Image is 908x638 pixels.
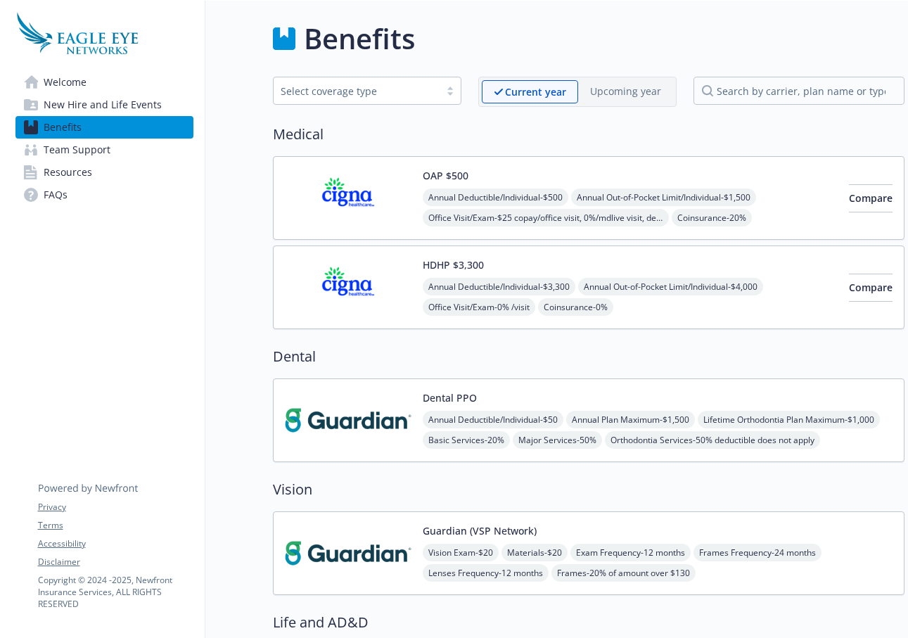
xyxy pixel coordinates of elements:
[590,84,661,98] p: Upcoming year
[423,564,549,582] span: Lenses Frequency - 12 months
[285,257,411,317] img: CIGNA carrier logo
[44,184,68,206] span: FAQs
[849,191,893,205] span: Compare
[423,189,568,206] span: Annual Deductible/Individual - $500
[285,523,411,583] img: Guardian carrier logo
[304,18,415,60] h1: Benefits
[849,281,893,294] span: Compare
[538,298,613,316] span: Coinsurance - 0%
[423,544,499,561] span: Vision Exam - $20
[44,161,92,184] span: Resources
[38,556,193,568] a: Disclaimer
[570,544,691,561] span: Exam Frequency - 12 months
[693,77,904,105] input: search by carrier, plan name or type
[44,116,82,139] span: Benefits
[15,139,193,161] a: Team Support
[849,274,893,302] button: Compare
[44,71,87,94] span: Welcome
[693,544,821,561] span: Frames Frequency - 24 months
[849,184,893,212] button: Compare
[423,523,537,538] button: Guardian (VSP Network)
[38,501,193,513] a: Privacy
[15,161,193,184] a: Resources
[38,519,193,532] a: Terms
[605,431,820,449] span: Orthodontia Services - 50% deductible does not apply
[423,390,477,405] button: Dental PPO
[423,411,563,428] span: Annual Deductible/Individual - $50
[423,257,484,272] button: HDHP $3,300
[273,124,904,145] h2: Medical
[578,80,673,103] span: Upcoming year
[15,71,193,94] a: Welcome
[505,84,566,99] p: Current year
[566,411,695,428] span: Annual Plan Maximum - $1,500
[578,278,763,295] span: Annual Out-of-Pocket Limit/Individual - $4,000
[285,390,411,450] img: Guardian carrier logo
[44,139,110,161] span: Team Support
[15,116,193,139] a: Benefits
[423,431,510,449] span: Basic Services - 20%
[44,94,162,116] span: New Hire and Life Events
[551,564,696,582] span: Frames - 20% of amount over $130
[501,544,568,561] span: Materials - $20
[423,168,468,183] button: OAP $500
[423,298,535,316] span: Office Visit/Exam - 0% /visit
[698,411,880,428] span: Lifetime Orthodontia Plan Maximum - $1,000
[15,184,193,206] a: FAQs
[281,84,433,98] div: Select coverage type
[38,537,193,550] a: Accessibility
[571,189,756,206] span: Annual Out-of-Pocket Limit/Individual - $1,500
[423,278,575,295] span: Annual Deductible/Individual - $3,300
[672,209,752,227] span: Coinsurance - 20%
[513,431,602,449] span: Major Services - 50%
[285,168,411,228] img: CIGNA carrier logo
[423,209,669,227] span: Office Visit/Exam - $25 copay/office visit, 0%/mdlive visit, deductible does not apply
[38,574,193,610] p: Copyright © 2024 - 2025 , Newfront Insurance Services, ALL RIGHTS RESERVED
[273,612,904,633] h2: Life and AD&D
[15,94,193,116] a: New Hire and Life Events
[273,346,904,367] h2: Dental
[273,479,904,500] h2: Vision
